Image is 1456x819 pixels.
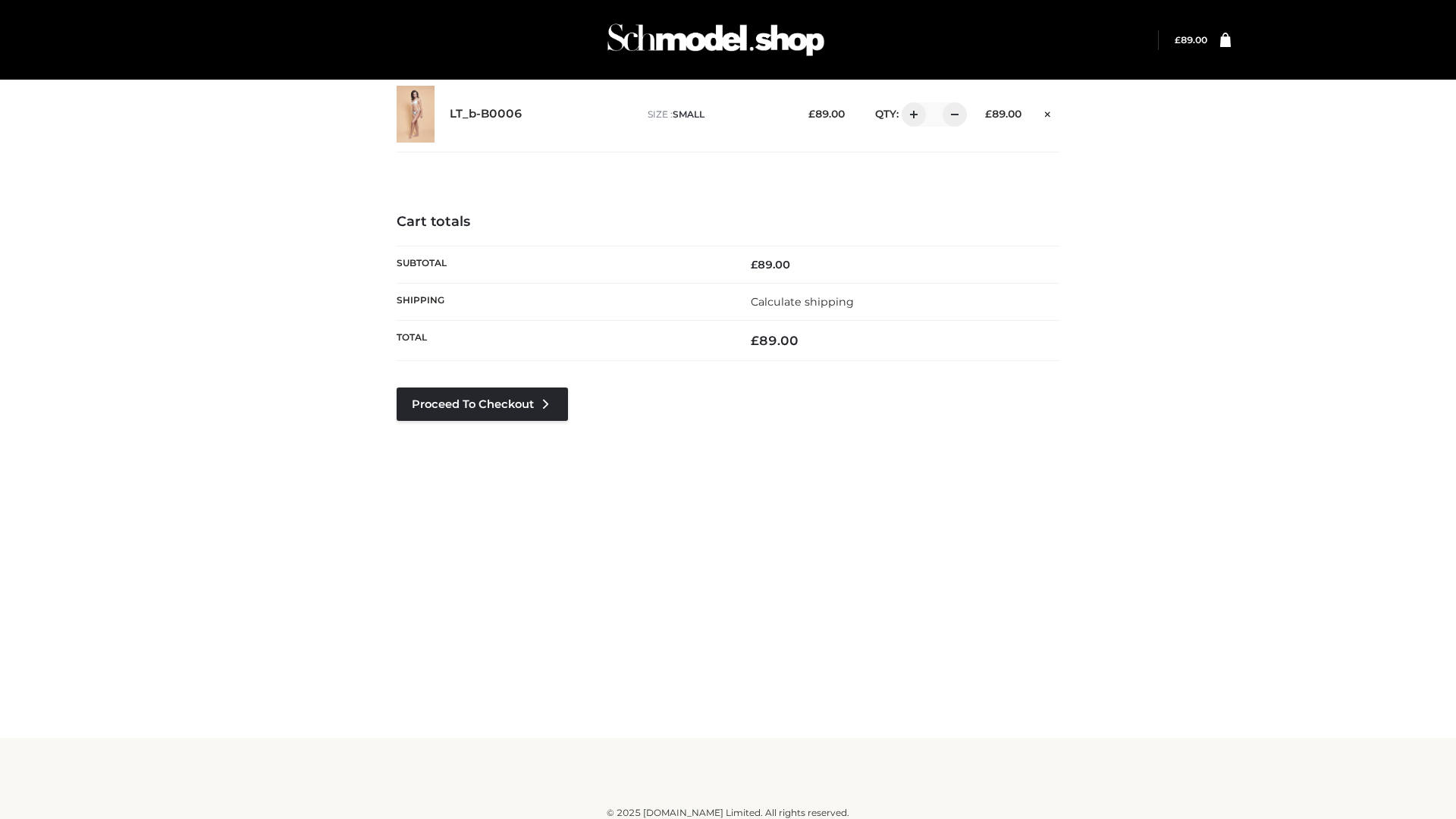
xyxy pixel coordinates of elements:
th: Shipping [397,283,728,320]
span: £ [808,108,815,120]
bdi: 89.00 [1175,34,1207,45]
div: QTY: [860,102,962,127]
bdi: 89.00 [985,108,1021,120]
a: LT_b-B0006 [450,107,522,121]
span: £ [1175,34,1181,45]
bdi: 89.00 [808,108,845,120]
a: £89.00 [1175,34,1207,45]
span: £ [985,108,992,120]
bdi: 89.00 [751,258,790,271]
span: SMALL [673,108,704,120]
th: Total [397,321,728,361]
th: Subtotal [397,246,728,283]
a: Remove this item [1037,102,1059,122]
a: Proceed to Checkout [397,388,568,421]
span: £ [751,333,759,348]
p: size : [648,108,785,121]
img: Schmodel Admin 964 [602,10,830,70]
a: Calculate shipping [751,295,854,309]
h4: Cart totals [397,214,1059,231]
bdi: 89.00 [751,333,799,348]
span: £ [751,258,758,271]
